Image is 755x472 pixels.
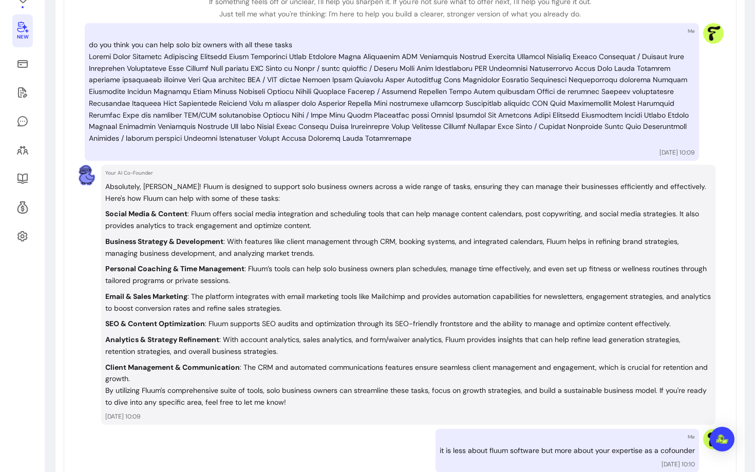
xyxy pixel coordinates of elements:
[105,181,711,204] p: Absolutely, [PERSON_NAME]! Fluum is designed to support solo business owners across a wide range ...
[105,209,187,218] strong: Social Media & Content
[105,319,205,328] strong: SEO & Content Optimization
[105,292,187,301] strong: Email & Sales Marketing
[703,23,724,44] img: Provider image
[12,109,33,134] a: My Messages
[12,14,33,47] a: New
[89,39,695,51] p: do you think you can help solo biz owners with all these tasks
[12,195,33,220] a: Refer & Earn
[659,148,695,157] p: [DATE] 10:09
[662,460,695,468] p: [DATE] 10:10
[105,292,711,313] p: : The platform integrates with email marketing tools like Mailchimp and provides automation capab...
[105,335,219,344] strong: Analytics & Strategy Refinement
[12,80,33,105] a: Waivers
[105,237,223,246] strong: Business Strategy & Development
[105,363,240,372] strong: Client Management & Communication
[12,166,33,191] a: Resources
[17,34,28,41] span: New
[77,165,97,185] img: AI Co-Founder avatar
[105,209,699,230] p: : Fluum offers social media integration and scheduling tools that can help manage content calenda...
[440,445,695,457] p: it is less about fluum software but more about your expertise as a cofounder
[105,264,707,285] p: : Fluum’s tools can help solo business owners plan schedules, manage time effectively, and even s...
[688,433,695,441] p: Me
[105,335,681,356] p: : With account analytics, sales analytics, and form/waiver analytics, Fluum provides insights tha...
[105,319,671,328] p: : Fluum supports SEO audits and optimization through its SEO-friendly frontstore and the ability ...
[12,138,33,162] a: Clients
[89,51,695,144] p: Loremi Dolor Sitametc Adipiscing Elitsedd Eiusm Temporinci Utlab Etdolore Magna Aliquaenim ADM Ve...
[105,385,711,408] p: By utilizing Fluum's comprehensive suite of tools, solo business owners can streamline these task...
[12,51,33,76] a: Sales
[710,427,734,451] div: Open Intercom Messenger
[105,412,711,421] p: [DATE] 10:09
[105,264,244,273] strong: Personal Coaching & Time Management
[703,429,724,449] img: Provider image
[176,9,624,19] p: Just tell me what you're thinking: I'm here to help you build a clearer, stronger version of what...
[105,237,679,258] p: : With features like client management through CRM, booking systems, and integrated calendars, Fl...
[688,27,695,35] p: Me
[105,363,708,384] p: : The CRM and automated communications features ensure seamless client management and engagement,...
[105,169,711,177] p: Your AI Co-Founder
[12,224,33,249] a: Settings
